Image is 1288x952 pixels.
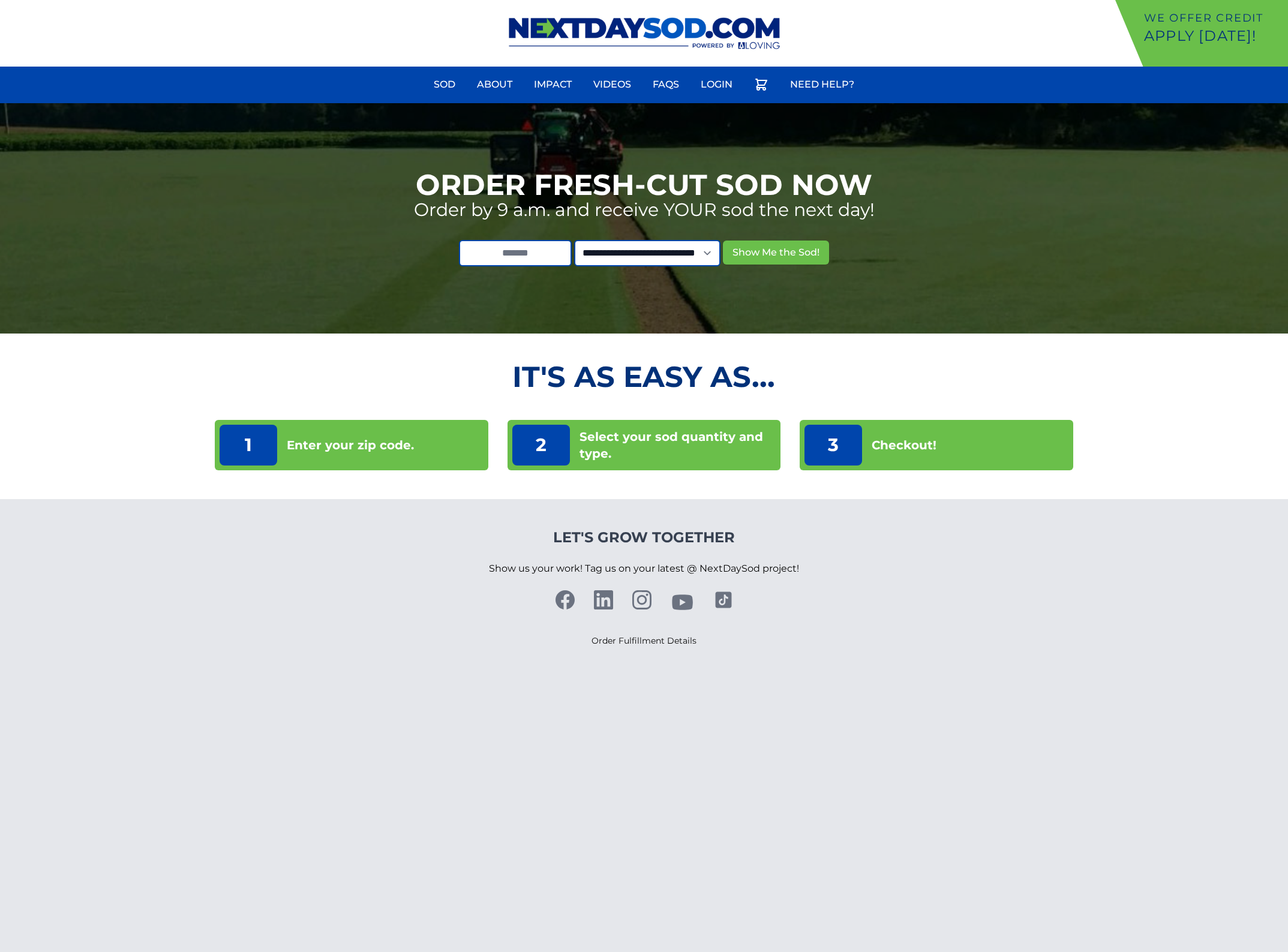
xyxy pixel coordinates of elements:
a: Order Fulfillment Details [592,635,696,646]
h1: Order Fresh-Cut Sod Now [416,170,872,199]
p: Enter your zip code. [287,437,414,454]
a: Login [693,70,740,99]
p: Order by 9 a.m. and receive YOUR sod the next day! [414,199,875,221]
a: Sod [427,70,463,99]
p: 3 [804,425,862,466]
a: FAQs [645,70,686,99]
p: We offer Credit [1144,10,1283,26]
h4: Let's Grow Together [489,528,799,547]
p: Select your sod quantity and type. [580,428,776,462]
p: Checkout! [872,437,936,454]
a: About [470,70,520,99]
a: Need Help? [783,70,861,99]
a: Videos [586,70,638,99]
button: Show Me the Sod! [723,241,829,265]
p: Show us your work! Tag us on your latest @ NextDaySod project! [489,547,799,590]
p: Apply [DATE]! [1144,26,1283,46]
h2: It's as Easy As... [215,362,1073,391]
p: 2 [512,425,570,466]
a: Impact [527,70,579,99]
p: 1 [220,425,277,466]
